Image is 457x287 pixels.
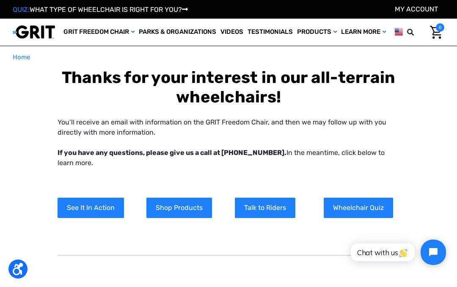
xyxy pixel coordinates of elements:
input: Search [419,23,424,41]
span: 0 [436,23,444,32]
p: You’ll receive an email with information on the GRIT Freedom Chair, and then we may follow up wit... [58,117,399,168]
a: Shop Products [146,198,212,218]
a: Talk to Riders [235,198,295,218]
a: Testimonials [245,19,295,46]
a: See It In Action [58,198,124,218]
span: QUIZ: [13,6,30,14]
iframe: Tidio Chat [341,232,453,272]
a: QUIZ:WHAT TYPE OF WHEELCHAIR IS RIGHT FOR YOU? [13,6,188,14]
a: Parks & Organizations [137,19,218,46]
strong: If you have any questions, please give us a call at [PHONE_NUMBER]. [58,149,286,157]
img: Cart [430,26,442,39]
a: Home [13,52,30,62]
nav: Breadcrumb [13,52,444,62]
span: Home [13,53,30,61]
a: Learn More [339,19,388,46]
a: Wheelchair Quiz [324,198,393,218]
b: Thanks for your interest in our all-terrain wheelchairs! [62,68,396,107]
a: Cart with 0 items [424,23,444,41]
a: Products [295,19,339,46]
a: Videos [218,19,245,46]
img: GRIT All-Terrain Wheelchair and Mobility Equipment [13,25,55,39]
a: Account [395,5,438,13]
a: GRIT Freedom Chair [61,19,137,46]
img: us.png [395,27,403,37]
